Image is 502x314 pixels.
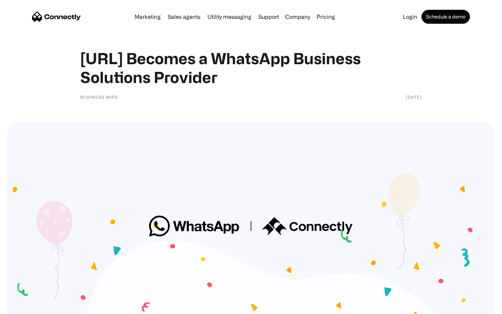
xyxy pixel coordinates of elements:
ul: Language list [14,302,42,312]
aside: Language selected: English [7,302,42,312]
a: Support [256,14,282,20]
a: Schedule a demo [421,10,470,24]
h1: [URL] Becomes a WhatsApp Business Solutions Provider [80,49,422,87]
a: Utility messaging [205,14,254,20]
div: Company [285,12,310,22]
a: Sales agents [165,14,203,20]
a: Login [400,14,420,20]
div: Business Wire [80,94,118,100]
a: Marketing [132,14,163,20]
a: Pricing [314,14,338,20]
div: [DATE] [406,94,422,100]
